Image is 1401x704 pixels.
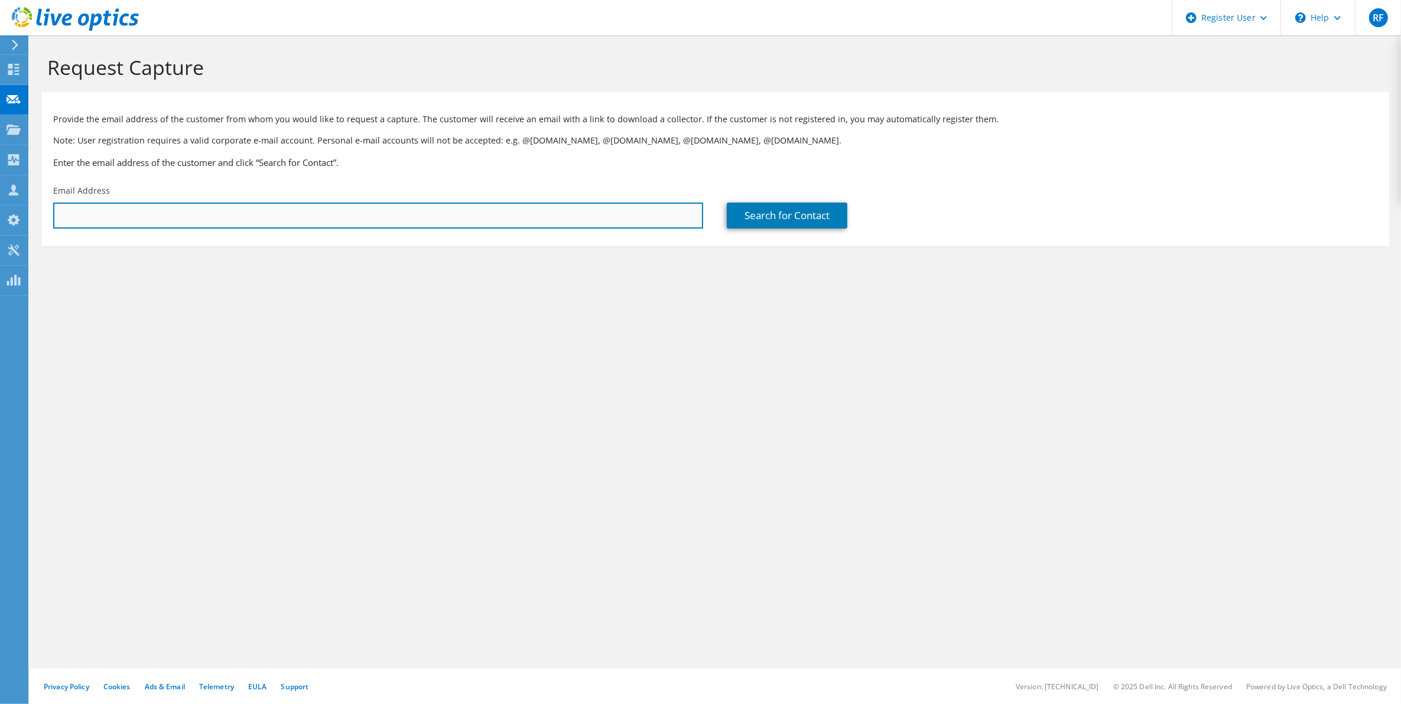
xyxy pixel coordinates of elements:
[727,203,847,229] a: Search for Contact
[53,134,1377,147] p: Note: User registration requires a valid corporate e-mail account. Personal e-mail accounts will ...
[199,682,234,692] a: Telemetry
[281,682,308,692] a: Support
[53,156,1377,169] h3: Enter the email address of the customer and click “Search for Contact”.
[1113,682,1232,692] li: © 2025 Dell Inc. All Rights Reserved
[248,682,266,692] a: EULA
[47,55,1377,80] h1: Request Capture
[1295,12,1306,23] svg: \n
[53,185,110,197] label: Email Address
[1016,682,1099,692] li: Version: [TECHNICAL_ID]
[1246,682,1387,692] li: Powered by Live Optics, a Dell Technology
[103,682,131,692] a: Cookies
[44,682,89,692] a: Privacy Policy
[53,113,1377,126] p: Provide the email address of the customer from whom you would like to request a capture. The cust...
[1369,8,1388,27] span: RF
[145,682,185,692] a: Ads & Email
